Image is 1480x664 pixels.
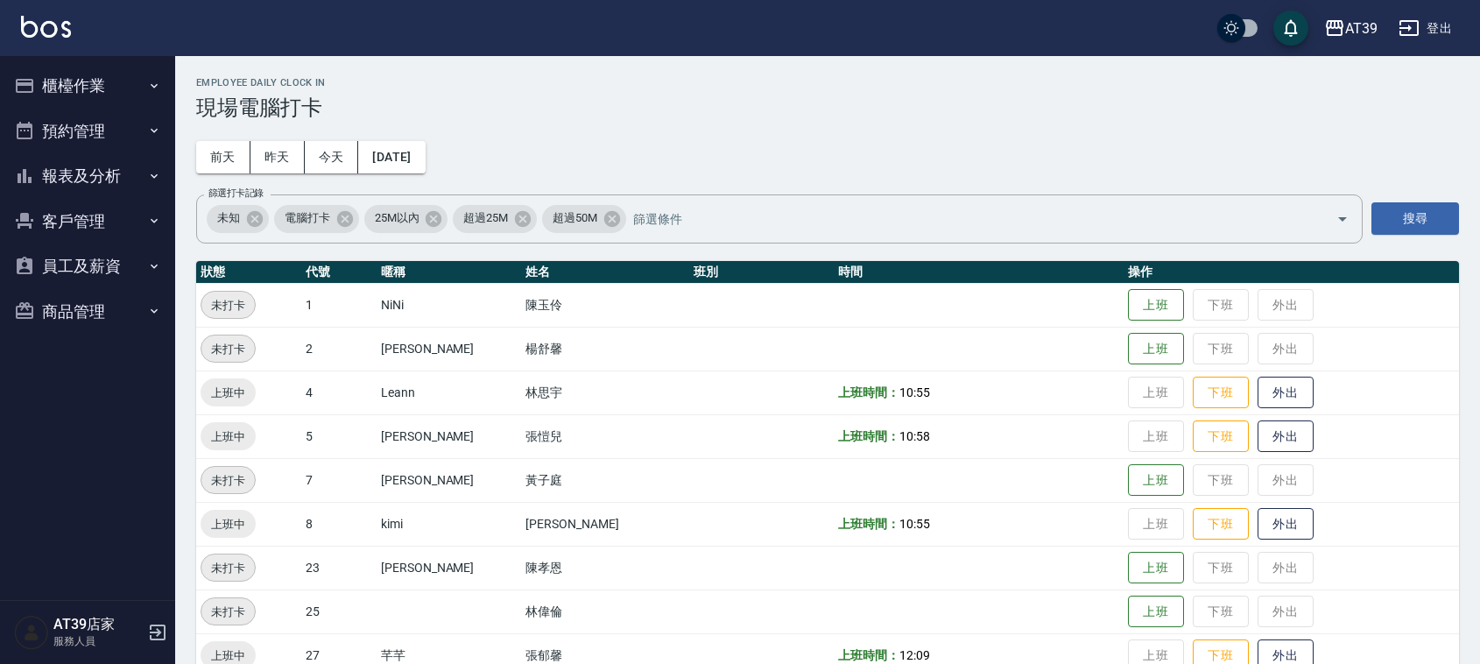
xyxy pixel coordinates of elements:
th: 暱稱 [377,261,521,284]
td: 25 [301,590,377,633]
td: 5 [301,414,377,458]
div: 未知 [207,205,269,233]
div: AT39 [1345,18,1378,39]
span: 12:09 [899,648,930,662]
span: 未打卡 [201,340,255,358]
button: 員工及薪資 [7,244,168,289]
td: 2 [301,327,377,371]
td: [PERSON_NAME] [377,458,521,502]
span: 10:58 [899,429,930,443]
span: 25M以內 [364,209,430,227]
button: 前天 [196,141,250,173]
button: 昨天 [250,141,305,173]
button: 搜尋 [1371,202,1459,235]
button: 上班 [1128,552,1184,584]
td: 23 [301,546,377,590]
b: 上班時間： [838,517,899,531]
img: Logo [21,16,71,38]
span: 超過25M [453,209,518,227]
th: 姓名 [521,261,689,284]
span: 上班中 [201,427,256,446]
label: 篩選打卡記錄 [208,187,264,200]
button: 上班 [1128,333,1184,365]
span: 10:55 [899,517,930,531]
input: 篩選條件 [629,203,1306,234]
div: 超過25M [453,205,537,233]
h5: AT39店家 [53,616,143,633]
button: 下班 [1193,508,1249,540]
span: 未打卡 [201,296,255,314]
b: 上班時間： [838,385,899,399]
th: 代號 [301,261,377,284]
td: 林思宇 [521,371,689,414]
th: 班別 [689,261,834,284]
td: NiNi [377,283,521,327]
img: Person [14,615,49,650]
button: [DATE] [358,141,425,173]
b: 上班時間： [838,429,899,443]
td: 林偉倫 [521,590,689,633]
div: 電腦打卡 [274,205,359,233]
span: 10:55 [899,385,930,399]
span: 未打卡 [201,559,255,577]
h3: 現場電腦打卡 [196,95,1459,120]
td: 陳孝恩 [521,546,689,590]
button: 下班 [1193,377,1249,409]
button: 外出 [1258,377,1314,409]
td: [PERSON_NAME] [377,327,521,371]
td: 陳玉伶 [521,283,689,327]
td: [PERSON_NAME] [377,546,521,590]
span: 未知 [207,209,250,227]
td: kimi [377,502,521,546]
td: 黃子庭 [521,458,689,502]
span: 上班中 [201,515,256,533]
p: 服務人員 [53,633,143,649]
button: 客戶管理 [7,199,168,244]
td: 張愷兒 [521,414,689,458]
th: 時間 [834,261,1123,284]
td: 4 [301,371,377,414]
button: 今天 [305,141,359,173]
span: 超過50M [542,209,608,227]
td: 楊舒馨 [521,327,689,371]
div: 25M以內 [364,205,448,233]
th: 狀態 [196,261,301,284]
button: 上班 [1128,464,1184,497]
td: 8 [301,502,377,546]
button: 上班 [1128,289,1184,321]
button: Open [1328,205,1357,233]
button: 上班 [1128,596,1184,628]
td: 1 [301,283,377,327]
b: 上班時間： [838,648,899,662]
button: 櫃檯作業 [7,63,168,109]
td: [PERSON_NAME] [377,414,521,458]
span: 電腦打卡 [274,209,341,227]
button: 外出 [1258,420,1314,453]
button: 報表及分析 [7,153,168,199]
td: Leann [377,371,521,414]
span: 上班中 [201,384,256,402]
th: 操作 [1124,261,1459,284]
button: 外出 [1258,508,1314,540]
td: [PERSON_NAME] [521,502,689,546]
button: 商品管理 [7,289,168,335]
span: 未打卡 [201,471,255,490]
button: 下班 [1193,420,1249,453]
button: AT39 [1317,11,1385,46]
button: save [1273,11,1308,46]
span: 未打卡 [201,603,255,621]
div: 超過50M [542,205,626,233]
button: 登出 [1392,12,1459,45]
h2: Employee Daily Clock In [196,77,1459,88]
td: 7 [301,458,377,502]
button: 預約管理 [7,109,168,154]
